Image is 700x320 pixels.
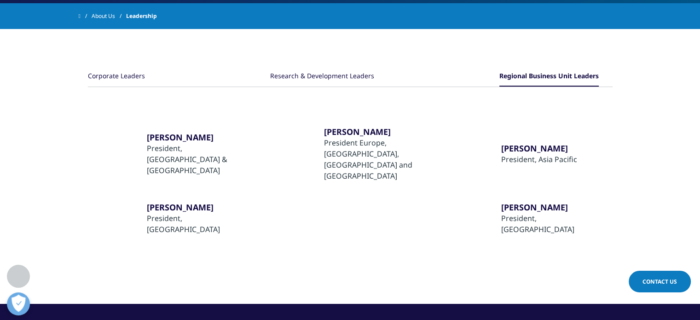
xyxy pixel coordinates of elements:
[501,154,577,165] div: ​President, Asia Pacific
[629,271,691,292] a: Contact Us
[7,292,30,315] button: Abrir preferências
[147,132,254,143] a: [PERSON_NAME]
[642,278,677,285] span: Contact Us
[147,143,254,176] div: ​President, [GEOGRAPHIC_DATA] & [GEOGRAPHIC_DATA]
[324,137,431,181] div: President Europe, [GEOGRAPHIC_DATA], [GEOGRAPHIC_DATA] and [GEOGRAPHIC_DATA]
[501,143,577,154] a: [PERSON_NAME]
[88,67,145,87] button: Corporate Leaders
[92,8,126,24] a: About Us
[270,67,374,87] button: Research & Development Leaders
[147,202,254,213] a: ​[PERSON_NAME]
[324,126,431,137] a: ​[PERSON_NAME]
[126,8,157,24] span: Leadership
[147,213,254,235] div: ​President, [GEOGRAPHIC_DATA]
[501,202,608,213] a: [PERSON_NAME]
[499,67,599,87] button: Regional Business Unit Leaders
[501,213,608,235] div: President, [GEOGRAPHIC_DATA]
